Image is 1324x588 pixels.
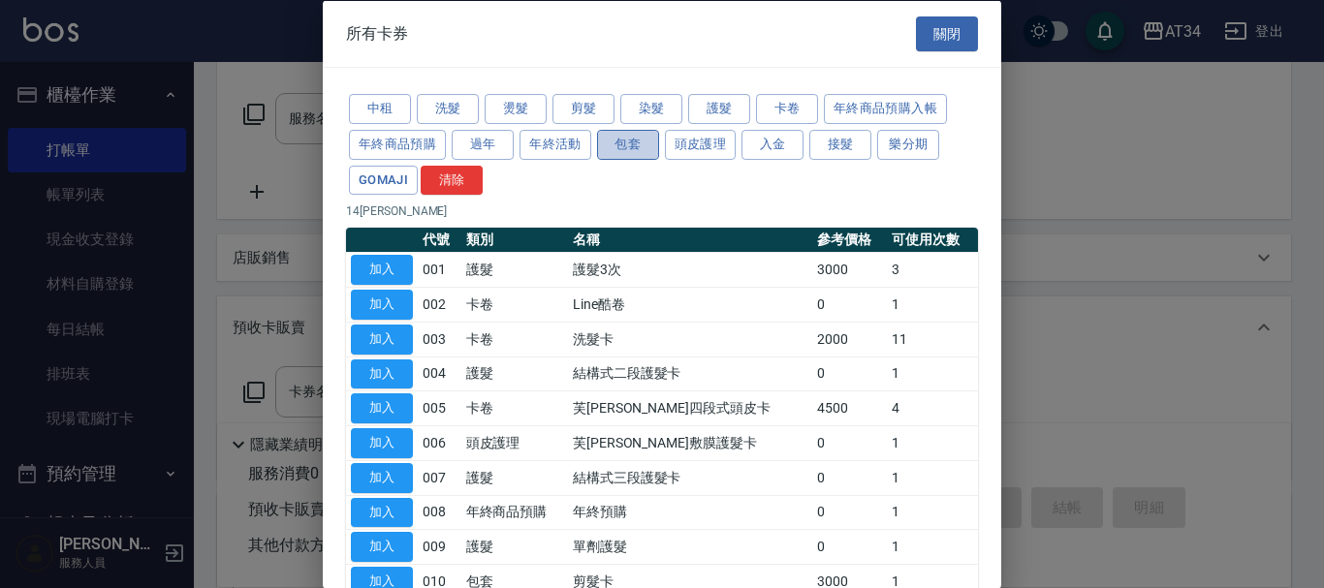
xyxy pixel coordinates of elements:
[887,529,978,564] td: 1
[351,497,413,527] button: 加入
[461,495,568,530] td: 年終商品預購
[418,529,461,564] td: 009
[418,356,461,391] td: 004
[349,94,411,124] button: 中租
[461,228,568,253] th: 類別
[812,495,887,530] td: 0
[812,390,887,425] td: 4500
[418,495,461,530] td: 008
[418,425,461,460] td: 006
[665,129,737,159] button: 頭皮護理
[485,94,547,124] button: 燙髮
[461,252,568,287] td: 護髮
[351,393,413,423] button: 加入
[812,529,887,564] td: 0
[418,322,461,356] td: 003
[418,228,461,253] th: 代號
[887,287,978,322] td: 1
[568,529,812,564] td: 單劑護髮
[418,390,461,425] td: 005
[877,129,939,159] button: 樂分期
[597,129,659,159] button: 包套
[418,252,461,287] td: 001
[351,255,413,285] button: 加入
[568,460,812,495] td: 結構式三段護髮卡
[812,460,887,495] td: 0
[568,495,812,530] td: 年終預購
[349,165,418,195] button: GOMAJI
[351,324,413,354] button: 加入
[520,129,591,159] button: 年終活動
[916,15,978,51] button: 關閉
[756,94,818,124] button: 卡卷
[349,129,446,159] button: 年終商品預購
[421,165,483,195] button: 清除
[812,228,887,253] th: 參考價格
[351,462,413,492] button: 加入
[620,94,682,124] button: 染髮
[552,94,615,124] button: 剪髮
[812,287,887,322] td: 0
[461,322,568,356] td: 卡卷
[568,390,812,425] td: 芙[PERSON_NAME]四段式頭皮卡
[568,356,812,391] td: 結構式二段護髮卡
[461,390,568,425] td: 卡卷
[887,252,978,287] td: 3
[741,129,804,159] button: 入金
[568,425,812,460] td: 芙[PERSON_NAME]敷膜護髮卡
[824,94,947,124] button: 年終商品預購入帳
[418,460,461,495] td: 007
[461,460,568,495] td: 護髮
[812,425,887,460] td: 0
[461,529,568,564] td: 護髮
[568,322,812,356] td: 洗髮卡
[812,322,887,356] td: 2000
[351,358,413,388] button: 加入
[887,460,978,495] td: 1
[887,425,978,460] td: 1
[812,356,887,391] td: 0
[351,428,413,458] button: 加入
[346,202,978,220] p: 14 [PERSON_NAME]
[887,495,978,530] td: 1
[351,532,413,562] button: 加入
[887,390,978,425] td: 4
[809,129,871,159] button: 接髮
[887,322,978,356] td: 11
[417,94,479,124] button: 洗髮
[452,129,514,159] button: 過年
[568,287,812,322] td: Line酷卷
[568,228,812,253] th: 名稱
[461,287,568,322] td: 卡卷
[461,425,568,460] td: 頭皮護理
[812,252,887,287] td: 3000
[418,287,461,322] td: 002
[346,23,408,43] span: 所有卡券
[887,228,978,253] th: 可使用次數
[461,356,568,391] td: 護髮
[568,252,812,287] td: 護髮3次
[351,290,413,320] button: 加入
[887,356,978,391] td: 1
[688,94,750,124] button: 護髮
